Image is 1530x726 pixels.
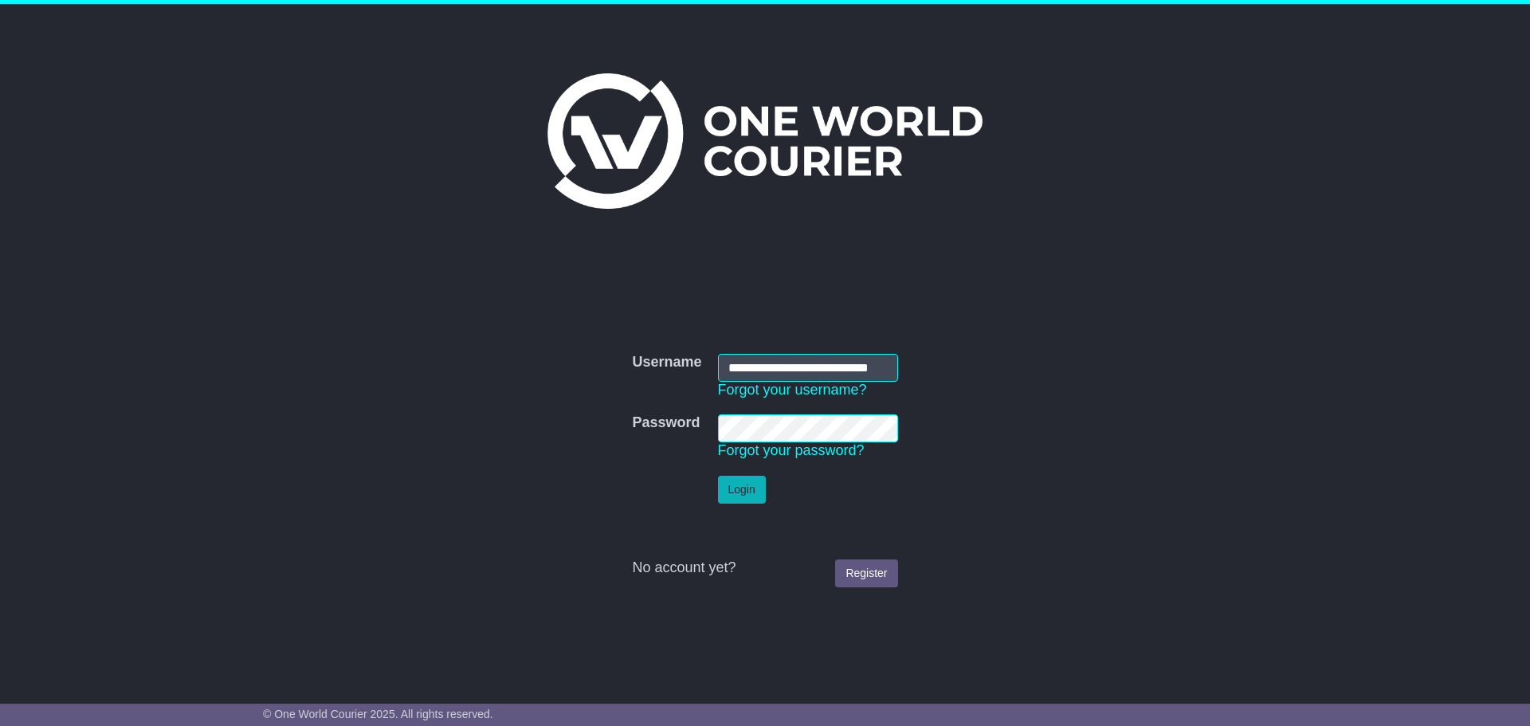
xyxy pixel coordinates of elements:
a: Forgot your username? [718,382,867,398]
img: One World [547,73,983,209]
a: Forgot your password? [718,442,865,458]
div: No account yet? [632,559,897,577]
label: Password [632,414,700,432]
a: Register [835,559,897,587]
label: Username [632,354,701,371]
span: © One World Courier 2025. All rights reserved. [263,708,493,720]
button: Login [718,476,766,504]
